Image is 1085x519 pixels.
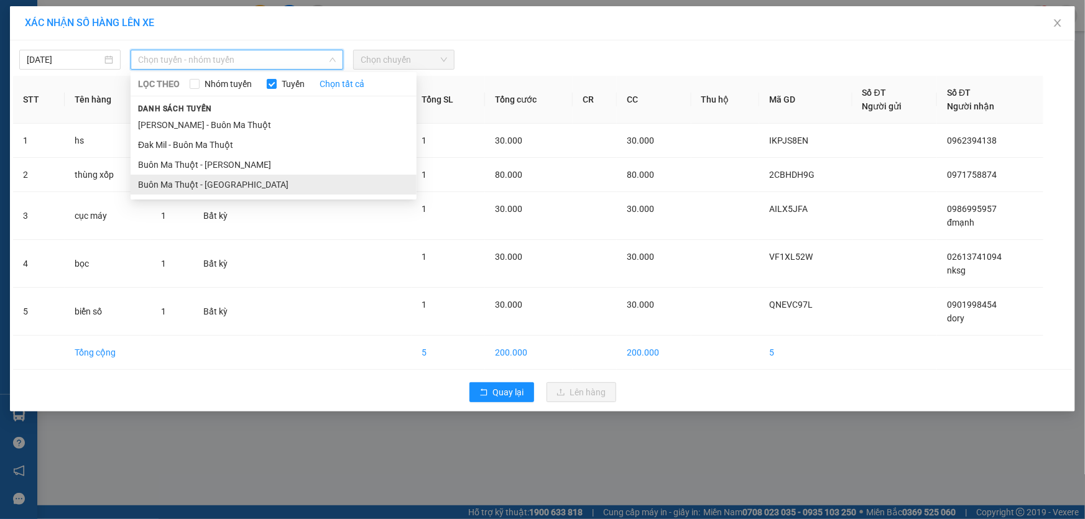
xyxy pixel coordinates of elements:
span: Người gửi [862,101,902,111]
span: 1 [422,170,427,180]
span: VF1XL52W [769,252,813,262]
td: 1 [13,124,65,158]
span: 30.000 [495,300,522,310]
span: 1 [161,306,166,316]
span: 1 [422,300,427,310]
span: 1 [422,204,427,214]
td: cục máy [65,192,152,240]
span: 02613741094 [947,252,1002,262]
span: Tuyến [277,77,310,91]
span: down [329,56,336,63]
span: dory [947,313,964,323]
th: Thu hộ [691,76,760,124]
span: 30.000 [627,252,654,262]
li: [PERSON_NAME] - Buôn Ma Thuột [131,115,417,135]
span: 30.000 [627,204,654,214]
span: Chọn tuyến - nhóm tuyến [138,50,336,69]
td: 5 [412,336,485,370]
span: Người nhận [947,101,994,111]
span: 0986995957 [947,204,997,214]
td: Bất kỳ [193,240,256,288]
th: Tên hàng [65,76,152,124]
span: Danh sách tuyến [131,103,219,114]
td: biển số [65,288,152,336]
td: hs [65,124,152,158]
td: Tổng cộng [65,336,152,370]
td: 4 [13,240,65,288]
span: 0962394138 [947,135,997,145]
span: QNEVC97L [769,300,813,310]
th: Tổng SL [412,76,485,124]
th: CC [617,76,691,124]
span: 0971758874 [947,170,997,180]
li: Buôn Ma Thuột - [GEOGRAPHIC_DATA] [131,175,417,195]
span: 30.000 [627,135,654,145]
span: 1 [161,211,166,221]
li: Buôn Ma Thuột - [PERSON_NAME] [131,155,417,175]
span: LỌC THEO [138,77,180,91]
td: Bất kỳ [193,192,256,240]
th: STT [13,76,65,124]
td: bọc [65,240,152,288]
span: 1 [422,252,427,262]
span: Số ĐT [947,88,971,98]
input: 14/10/2025 [27,53,102,67]
span: Nhóm tuyến [200,77,257,91]
span: AILX5JFA [769,204,808,214]
span: 1 [161,259,166,269]
li: Đak Mil - Buôn Ma Thuột [131,135,417,155]
td: thùng xốp [65,158,152,192]
td: 200.000 [485,336,573,370]
span: 80.000 [627,170,654,180]
span: Quay lại [493,385,524,399]
td: Bất kỳ [193,288,256,336]
td: 5 [13,288,65,336]
span: đmạnh [947,218,974,227]
span: 30.000 [495,204,522,214]
span: 30.000 [495,135,522,145]
span: nksg [947,265,966,275]
th: Mã GD [759,76,852,124]
button: rollbackQuay lại [469,382,534,402]
span: close [1053,18,1063,28]
span: 30.000 [495,252,522,262]
span: rollback [479,388,488,398]
th: Tổng cước [485,76,573,124]
a: Chọn tất cả [320,77,364,91]
td: 2 [13,158,65,192]
td: 3 [13,192,65,240]
span: IKPJS8EN [769,135,808,145]
span: 80.000 [495,170,522,180]
td: 5 [759,336,852,370]
span: XÁC NHẬN SỐ HÀNG LÊN XE [25,17,154,29]
span: Số ĐT [862,88,886,98]
span: 2CBHDH9G [769,170,815,180]
span: Chọn chuyến [361,50,447,69]
span: 0901998454 [947,300,997,310]
span: 30.000 [627,300,654,310]
button: uploadLên hàng [547,382,616,402]
button: Close [1040,6,1075,41]
span: 1 [422,135,427,145]
th: CR [573,76,617,124]
td: 200.000 [617,336,691,370]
